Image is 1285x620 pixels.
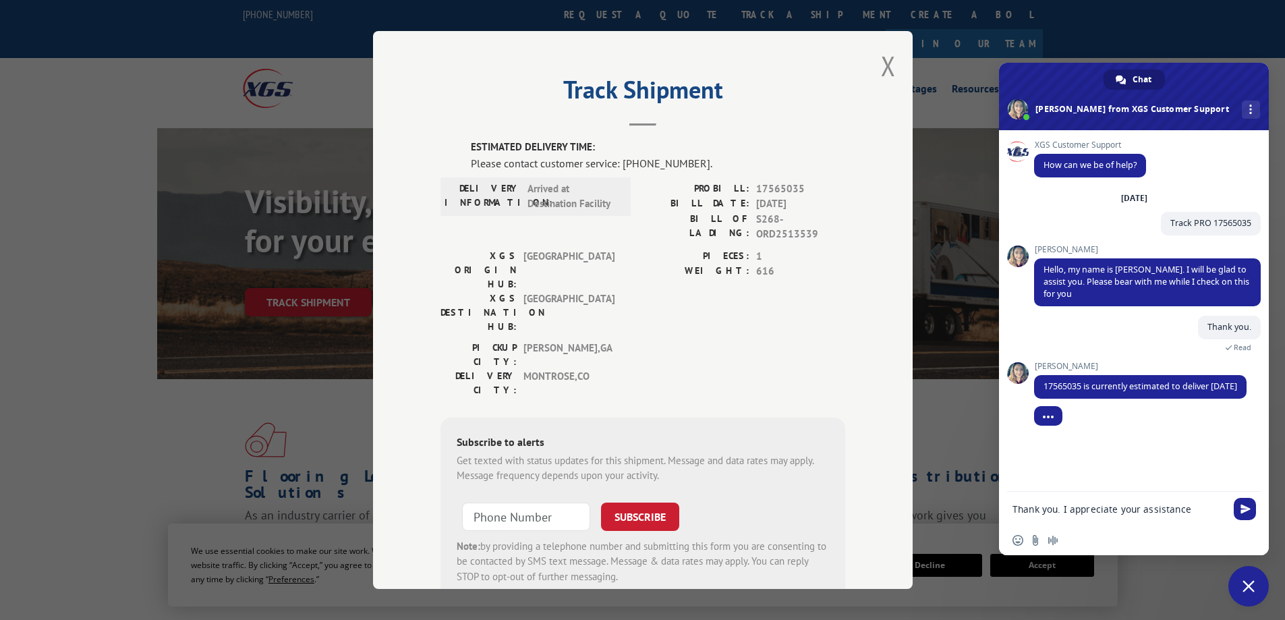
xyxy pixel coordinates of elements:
span: [PERSON_NAME] , GA [523,341,615,369]
span: Send [1234,498,1256,520]
span: Thank you. [1207,321,1251,333]
h2: Track Shipment [440,80,845,106]
span: Audio message [1048,535,1058,546]
label: WEIGHT: [643,264,749,279]
span: 616 [756,264,845,279]
span: [GEOGRAPHIC_DATA] [523,249,615,291]
label: XGS ORIGIN HUB: [440,249,517,291]
span: Track PRO 17565035 [1170,217,1251,229]
button: SUBSCRIBE [601,503,679,531]
input: Phone Number [462,503,590,531]
span: Send a file [1030,535,1041,546]
span: [GEOGRAPHIC_DATA] [523,291,615,334]
span: How can we be of help? [1044,159,1137,171]
span: [DATE] [756,196,845,212]
label: PROBILL: [643,181,749,197]
span: Chat [1133,69,1151,90]
span: 1 [756,249,845,264]
div: Get texted with status updates for this shipment. Message and data rates may apply. Message frequ... [457,453,829,484]
label: ESTIMATED DELIVERY TIME: [471,140,845,155]
span: Insert an emoji [1012,535,1023,546]
label: DELIVERY CITY: [440,369,517,397]
label: XGS DESTINATION HUB: [440,291,517,334]
span: MONTROSE , CO [523,369,615,397]
span: S268-ORD2513539 [756,212,845,242]
span: [PERSON_NAME] [1034,245,1261,254]
div: by providing a telephone number and submitting this form you are consenting to be contacted by SM... [457,539,829,585]
div: Chat [1104,69,1165,90]
span: XGS Customer Support [1034,140,1146,150]
span: 17565035 is currently estimated to deliver [DATE] [1044,381,1237,392]
textarea: Compose your message... [1012,503,1226,515]
strong: Note: [457,540,480,553]
span: Read [1234,343,1251,352]
label: PICKUP CITY: [440,341,517,369]
label: BILL OF LADING: [643,212,749,242]
div: Close chat [1228,566,1269,607]
span: 17565035 [756,181,845,197]
div: [DATE] [1121,194,1147,202]
div: Please contact customer service: [PHONE_NUMBER]. [471,155,845,171]
span: Hello, my name is [PERSON_NAME]. I will be glad to assist you. Please bear with me while I check ... [1044,264,1249,300]
label: PIECES: [643,249,749,264]
label: BILL DATE: [643,196,749,212]
div: Subscribe to alerts [457,434,829,453]
label: DELIVERY INFORMATION: [445,181,521,212]
div: More channels [1242,101,1260,119]
span: Arrived at Destination Facility [527,181,619,212]
span: [PERSON_NAME] [1034,362,1247,371]
button: Close modal [881,48,896,84]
